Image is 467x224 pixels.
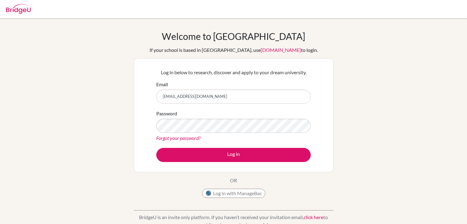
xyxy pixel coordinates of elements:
[162,31,305,42] h1: Welcome to [GEOGRAPHIC_DATA]
[156,81,168,88] label: Email
[156,110,177,117] label: Password
[150,46,318,54] div: If your school is based in [GEOGRAPHIC_DATA], use to login.
[261,47,301,53] a: [DOMAIN_NAME]
[230,177,237,184] p: OR
[156,135,200,141] a: Forgot your password?
[202,189,265,198] button: Log in with ManageBac
[6,4,31,14] img: Bridge-U
[156,69,311,76] p: Log in below to research, discover and apply to your dream university.
[304,214,323,220] a: click here
[156,148,311,162] button: Log in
